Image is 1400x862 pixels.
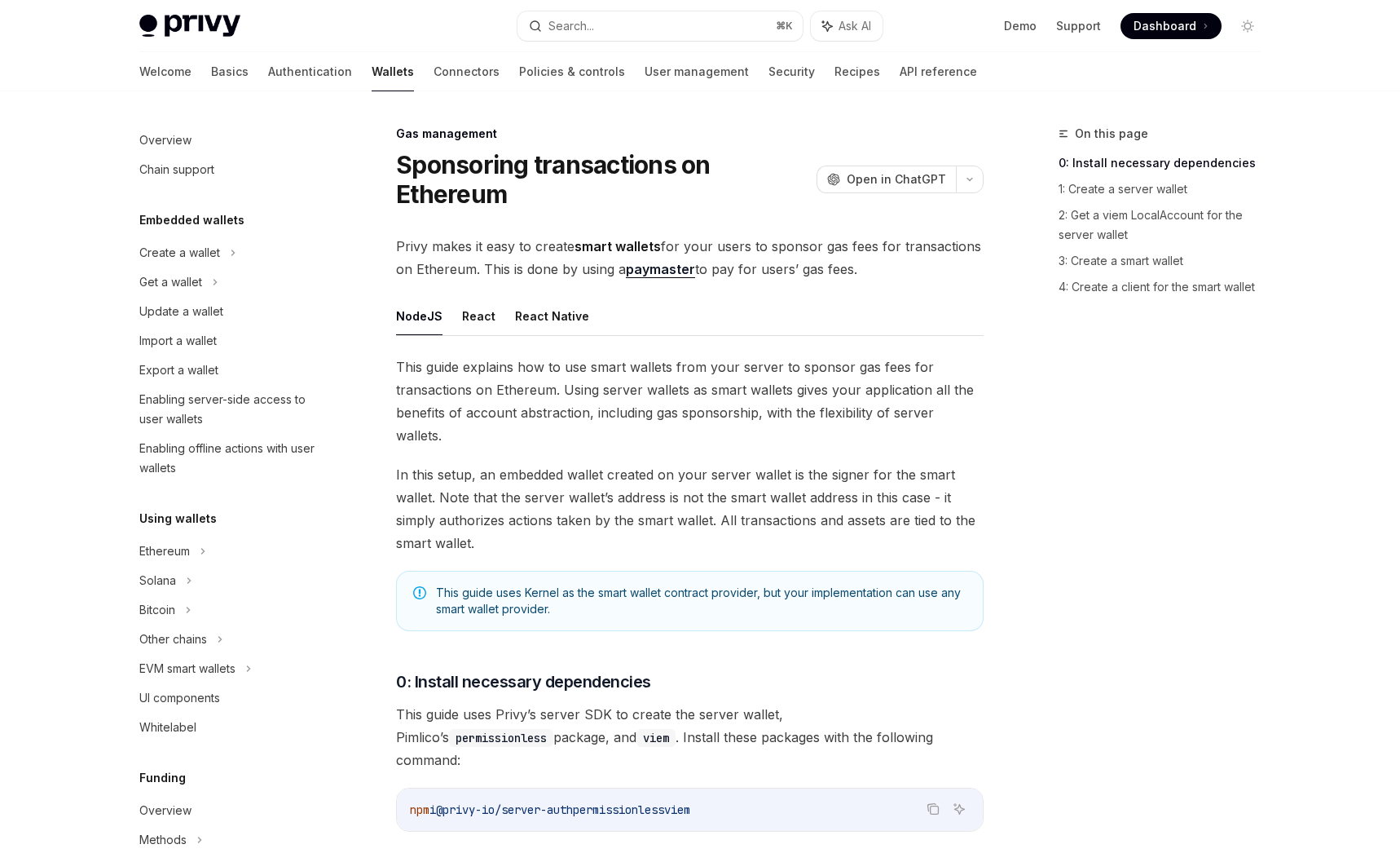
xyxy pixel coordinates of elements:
[768,52,815,91] a: Security
[429,802,436,817] span: i
[126,796,335,825] a: Overview
[396,126,984,142] div: Gas management
[126,126,335,155] a: Overview
[1235,13,1261,39] button: Toggle dark mode
[573,802,664,817] span: permissionless
[839,18,871,34] span: Ask AI
[645,52,749,91] a: User management
[1134,18,1196,34] span: Dashboard
[626,261,695,278] a: paymaster
[139,360,218,380] div: Export a wallet
[548,16,594,36] div: Search...
[396,703,984,771] span: This guide uses Privy’s server SDK to create the server wallet, Pimlico’s package, and . Install ...
[834,52,880,91] a: Recipes
[462,297,495,335] button: React
[126,434,335,483] a: Enabling offline actions with user wallets
[1059,202,1274,248] a: 2: Get a viem LocalAccount for the server wallet
[126,326,335,356] a: Import a wallet
[776,20,793,33] span: ⌘ K
[126,385,335,434] a: Enabling server-side access to user wallets
[139,439,325,478] div: Enabling offline actions with user wallets
[396,670,651,693] span: 0: Install necessary dependencies
[139,509,217,528] h5: Using wallets
[1059,150,1274,176] a: 0: Install necessary dependencies
[449,729,553,747] code: permissionless
[139,160,214,179] div: Chain support
[1059,274,1274,300] a: 4: Create a client for the smart wallet
[139,718,196,737] div: Whitelabel
[949,798,970,820] button: Ask AI
[900,52,977,91] a: API reference
[436,802,573,817] span: @privy-io/server-auth
[139,830,187,850] div: Methods
[139,630,207,649] div: Other chains
[413,586,426,599] svg: Note
[396,235,984,281] span: Privy makes it easy to create for your users to sponsor gas fees for transactions on Ethereum. Th...
[126,713,335,742] a: Whitelabel
[372,52,414,91] a: Wallets
[515,297,589,335] button: React Native
[139,15,240,38] img: light logo
[436,585,966,617] span: This guide uses Kernel as the smart wallet contract provider, but your implementation can use any...
[575,238,661,254] strong: smart wallets
[1059,248,1274,274] a: 3: Create a smart wallet
[139,542,190,561] div: Ethereum
[139,302,223,321] div: Update a wallet
[847,171,946,188] span: Open in ChatGPT
[517,11,803,41] button: Search...⌘K
[139,571,176,590] div: Solana
[396,356,984,447] span: This guide explains how to use smart wallets from your server to sponsor gas fees for transaction...
[139,659,236,679] div: EVM smart wallets
[922,798,944,820] button: Copy the contents from the code block
[139,210,244,230] h5: Embedded wallets
[139,52,192,91] a: Welcome
[139,130,192,150] div: Overview
[636,729,676,747] code: viem
[211,52,249,91] a: Basics
[139,331,217,351] div: Import a wallet
[139,390,325,429] div: Enabling server-side access to user wallets
[396,150,810,209] h1: Sponsoring transactions on Ethereum
[1120,13,1222,39] a: Dashboard
[434,52,500,91] a: Connectors
[410,802,429,817] span: npm
[139,768,186,788] h5: Funding
[519,52,625,91] a: Policies & controls
[139,688,220,708] div: UI components
[396,463,984,555] span: In this setup, an embedded wallet created on your server wallet is the signer for the smart walle...
[664,802,690,817] span: viem
[811,11,883,41] button: Ask AI
[126,155,335,184] a: Chain support
[1004,18,1037,34] a: Demo
[1056,18,1101,34] a: Support
[139,600,175,620] div: Bitcoin
[817,166,956,193] button: Open in ChatGPT
[1075,124,1148,144] span: On this page
[139,272,202,292] div: Get a wallet
[1059,176,1274,202] a: 1: Create a server wallet
[268,52,352,91] a: Authentication
[396,297,442,335] button: NodeJS
[126,356,335,385] a: Export a wallet
[126,297,335,326] a: Update a wallet
[126,683,335,713] a: UI components
[139,801,192,820] div: Overview
[139,243,220,263] div: Create a wallet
